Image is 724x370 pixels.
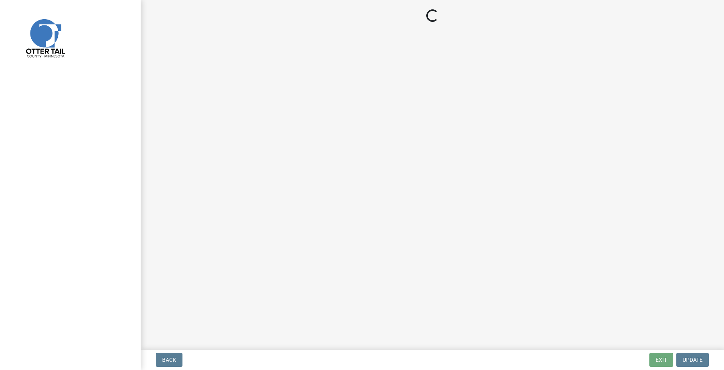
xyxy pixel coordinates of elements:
[162,357,176,363] span: Back
[683,357,703,363] span: Update
[676,353,709,367] button: Update
[16,8,74,67] img: Otter Tail County, Minnesota
[649,353,673,367] button: Exit
[156,353,182,367] button: Back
